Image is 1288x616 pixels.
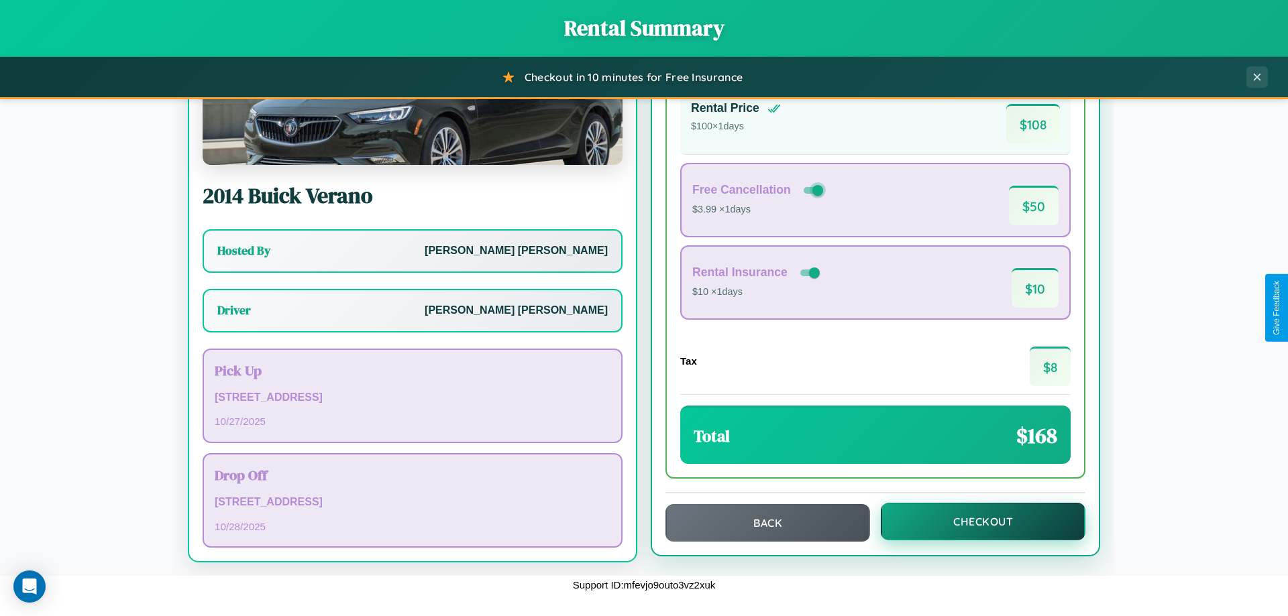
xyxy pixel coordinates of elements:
[1030,347,1071,386] span: $ 8
[13,570,46,603] div: Open Intercom Messenger
[881,503,1085,540] button: Checkout
[665,504,870,542] button: Back
[217,243,270,259] h3: Hosted By
[692,183,791,197] h4: Free Cancellation
[692,265,788,280] h4: Rental Insurance
[573,576,716,594] p: Support ID: mfevjo9outo3vz2xuk
[680,355,697,367] h4: Tax
[692,201,826,219] p: $3.99 × 1 days
[217,302,251,318] h3: Driver
[13,13,1275,43] h1: Rental Summary
[425,241,608,261] p: [PERSON_NAME] [PERSON_NAME]
[691,118,781,135] p: $ 100 × 1 days
[1006,104,1060,143] span: $ 108
[215,493,610,512] p: [STREET_ADDRESS]
[215,517,610,536] p: 10 / 28 / 2025
[525,70,743,84] span: Checkout in 10 minutes for Free Insurance
[694,425,730,447] h3: Total
[425,301,608,320] p: [PERSON_NAME] [PERSON_NAME]
[215,465,610,485] h3: Drop Off
[692,284,822,301] p: $10 × 1 days
[215,412,610,430] p: 10 / 27 / 2025
[203,181,623,210] h2: 2014 Buick Verano
[1009,186,1059,225] span: $ 50
[215,361,610,380] h3: Pick Up
[1012,268,1059,308] span: $ 10
[1016,421,1057,450] span: $ 168
[1272,281,1281,335] div: Give Feedback
[691,101,759,115] h4: Rental Price
[215,388,610,408] p: [STREET_ADDRESS]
